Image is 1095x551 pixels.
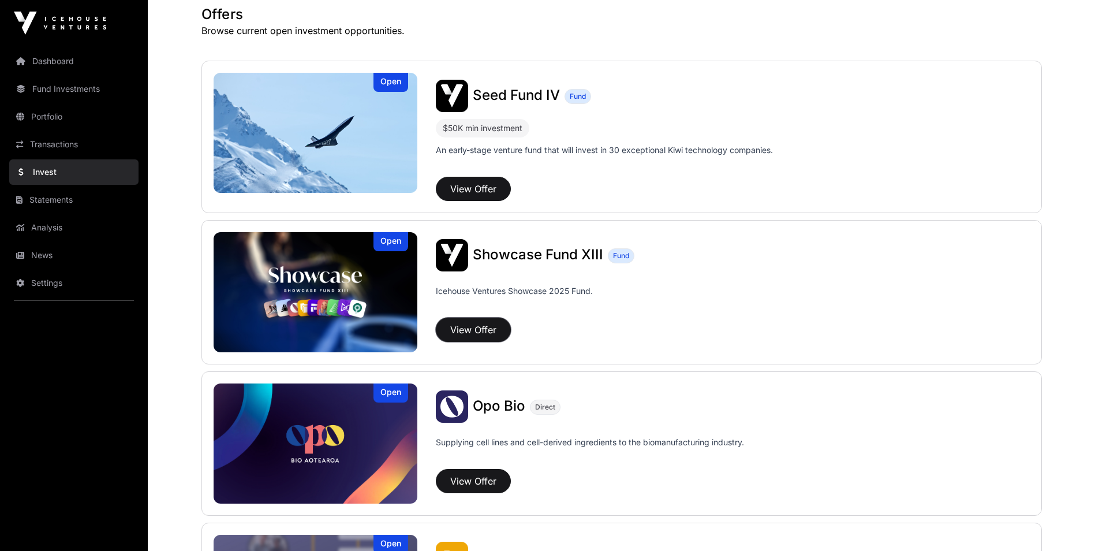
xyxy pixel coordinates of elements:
[201,5,1042,24] h1: Offers
[436,390,468,423] img: Opo Bio
[535,403,555,412] span: Direct
[436,239,468,271] img: Showcase Fund XIII
[436,469,511,493] button: View Offer
[9,159,139,185] a: Invest
[570,92,586,101] span: Fund
[473,397,525,414] span: Opo Bio
[373,232,408,251] div: Open
[443,121,522,135] div: $50K min investment
[214,232,418,352] img: Showcase Fund XIII
[436,318,511,342] button: View Offer
[9,132,139,157] a: Transactions
[473,87,560,103] span: Seed Fund IV
[9,76,139,102] a: Fund Investments
[436,144,773,156] p: An early-stage venture fund that will invest in 30 exceptional Kiwi technology companies.
[473,248,603,263] a: Showcase Fund XIII
[473,399,525,414] a: Opo Bio
[436,437,744,448] p: Supplying cell lines and cell-derived ingredients to the biomanufacturing industry.
[1037,496,1095,551] iframe: Chat Widget
[214,384,418,504] img: Opo Bio
[436,80,468,112] img: Seed Fund IV
[214,232,418,352] a: Showcase Fund XIIIOpen
[14,12,106,35] img: Icehouse Ventures Logo
[373,73,408,92] div: Open
[473,88,560,103] a: Seed Fund IV
[9,243,139,268] a: News
[214,73,418,193] img: Seed Fund IV
[201,24,1042,38] p: Browse current open investment opportunities.
[436,285,593,297] p: Icehouse Ventures Showcase 2025 Fund.
[9,187,139,213] a: Statements
[9,49,139,74] a: Dashboard
[473,246,603,263] span: Showcase Fund XIII
[214,384,418,504] a: Opo BioOpen
[9,270,139,296] a: Settings
[436,177,511,201] button: View Offer
[9,215,139,240] a: Analysis
[436,119,529,137] div: $50K min investment
[373,384,408,403] div: Open
[214,73,418,193] a: Seed Fund IVOpen
[9,104,139,129] a: Portfolio
[613,251,629,260] span: Fund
